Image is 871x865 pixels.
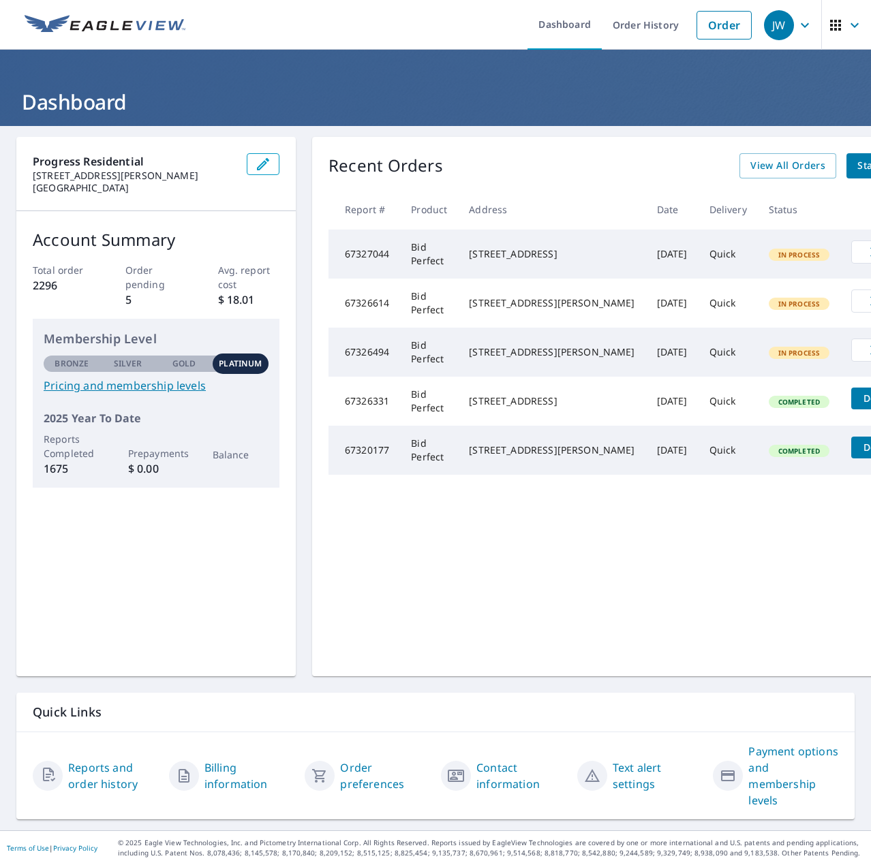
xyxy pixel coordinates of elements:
p: Account Summary [33,227,279,252]
td: 67327044 [328,230,400,279]
p: Reports Completed [44,432,100,460]
span: In Process [770,348,829,358]
p: Total order [33,263,95,277]
td: [DATE] [646,377,699,426]
td: 67326494 [328,328,400,377]
p: | [7,844,97,852]
p: [STREET_ADDRESS][PERSON_NAME] [33,170,236,182]
td: Quick [699,377,758,426]
p: Prepayments [128,446,185,460]
p: Gold [172,358,196,370]
p: Order pending [125,263,187,292]
p: $ 0.00 [128,460,185,477]
a: Reports and order history [68,759,158,792]
div: [STREET_ADDRESS][PERSON_NAME] [469,443,635,457]
div: [STREET_ADDRESS][PERSON_NAME] [469,345,635,359]
td: Bid Perfect [400,230,458,279]
th: Report # [328,189,400,230]
p: Membership Level [44,330,269,348]
p: © 2025 Eagle View Technologies, Inc. and Pictometry International Corp. All Rights Reserved. Repo... [118,838,864,858]
div: [STREET_ADDRESS] [469,394,635,408]
p: Progress Residential [33,153,236,170]
p: [GEOGRAPHIC_DATA] [33,182,236,194]
td: [DATE] [646,426,699,475]
a: Pricing and membership levels [44,377,269,394]
th: Status [758,189,841,230]
p: Balance [213,447,269,462]
a: Billing information [204,759,294,792]
td: Bid Perfect [400,426,458,475]
a: Order preferences [340,759,430,792]
a: Terms of Use [7,843,49,853]
th: Product [400,189,458,230]
th: Address [458,189,645,230]
a: Privacy Policy [53,843,97,853]
p: Bronze [55,358,89,370]
td: 67320177 [328,426,400,475]
p: 2296 [33,277,95,294]
td: 67326331 [328,377,400,426]
p: 1675 [44,460,100,477]
p: Avg. report cost [218,263,280,292]
div: JW [764,10,794,40]
a: Text alert settings [613,759,703,792]
th: Delivery [699,189,758,230]
td: [DATE] [646,230,699,279]
td: 67326614 [328,279,400,328]
a: View All Orders [739,153,836,178]
p: $ 18.01 [218,292,280,308]
p: 5 [125,292,187,308]
span: View All Orders [750,157,825,174]
p: Platinum [219,358,262,370]
td: Quick [699,230,758,279]
img: EV Logo [25,15,185,35]
td: [DATE] [646,328,699,377]
span: Completed [770,446,828,456]
p: Recent Orders [328,153,443,178]
td: Bid Perfect [400,279,458,328]
td: [DATE] [646,279,699,328]
p: 2025 Year To Date [44,410,269,426]
td: Quick [699,426,758,475]
a: Order [697,11,752,40]
div: [STREET_ADDRESS][PERSON_NAME] [469,296,635,310]
div: [STREET_ADDRESS] [469,247,635,261]
td: Bid Perfect [400,377,458,426]
span: Completed [770,397,828,407]
td: Quick [699,328,758,377]
th: Date [646,189,699,230]
a: Contact information [476,759,566,792]
td: Bid Perfect [400,328,458,377]
span: In Process [770,250,829,259]
p: Quick Links [33,704,838,721]
p: Silver [114,358,142,370]
td: Quick [699,279,758,328]
a: Payment options and membership levels [748,743,838,808]
h1: Dashboard [16,88,855,116]
span: In Process [770,299,829,309]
